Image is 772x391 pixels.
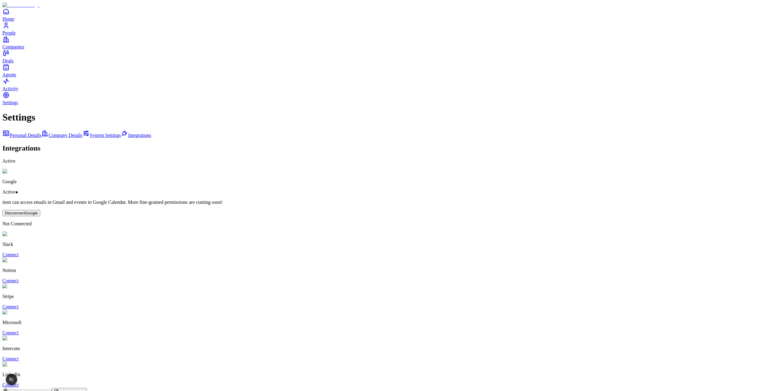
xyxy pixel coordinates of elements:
[2,362,35,367] img: LinkedIn logo
[2,200,770,205] p: item can access emails in Gmail and events in Google Calendar. More fine-grained permissions are ...
[2,30,16,35] span: People
[121,133,151,138] a: Integrations
[2,336,35,341] img: Intercom logo
[2,294,770,299] p: Stripe
[2,189,15,194] span: Active
[2,268,770,273] p: Notion
[2,257,31,263] img: Notion logo
[2,356,18,361] a: Connect
[82,133,121,138] a: System Settings
[2,8,770,22] a: Home
[2,242,770,247] p: Slack
[2,231,28,237] img: Slack logo
[2,112,770,123] h1: Settings
[2,382,18,387] a: Connect
[2,169,32,174] img: Google logo
[2,44,24,49] span: Companies
[2,346,770,351] p: Intercom
[2,78,770,91] a: Activity
[2,310,36,315] img: Microsoft logo
[2,320,770,325] p: Microsoft
[48,133,82,138] span: Company Details
[2,330,18,335] a: Connect
[2,304,18,309] a: Connect
[2,50,770,63] a: Deals
[2,252,18,257] a: Connect
[2,86,18,91] span: Activity
[2,72,16,77] span: Agents
[2,100,18,105] span: Settings
[2,221,770,227] p: Not Connected
[90,133,121,138] span: System Settings
[2,64,770,77] a: Agents
[2,36,770,49] a: Companies
[2,2,40,8] img: Item Brain Logo
[2,283,29,289] img: Stripe logo
[2,372,770,377] p: LinkedIn
[2,91,770,105] a: Settings
[2,278,18,283] a: Connect
[2,210,40,216] button: DisconnectGoogle
[41,133,82,138] a: Company Details
[2,179,770,184] p: Google
[2,158,770,164] p: Active
[2,22,770,35] a: People
[2,133,41,138] a: Personal Details
[2,16,14,22] span: Home
[2,144,770,152] h2: Integrations
[2,58,13,63] span: Deals
[10,133,41,138] span: Personal Details
[128,133,151,138] span: Integrations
